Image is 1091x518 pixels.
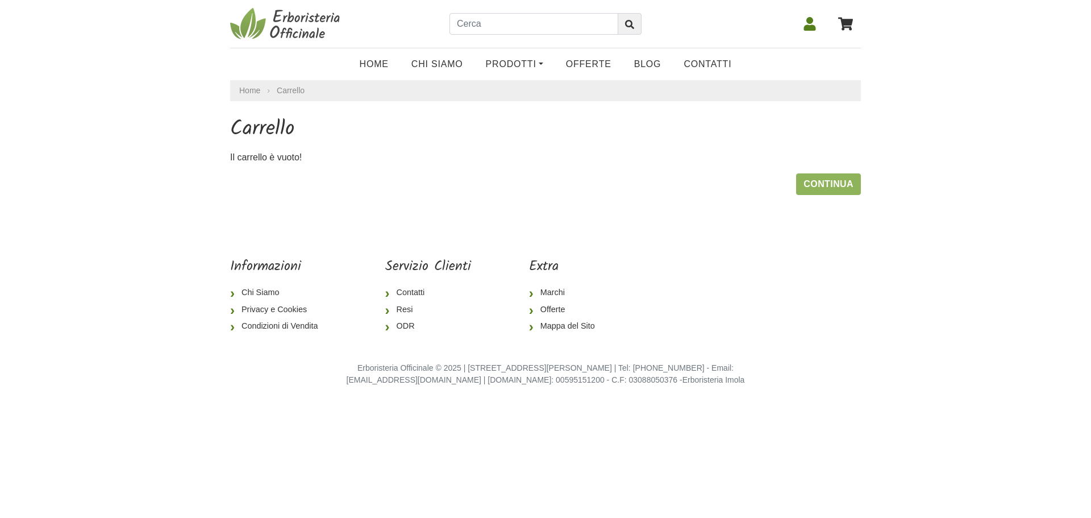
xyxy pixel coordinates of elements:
[347,363,745,385] small: Erboristeria Officinale © 2025 | [STREET_ADDRESS][PERSON_NAME] | Tel: [PHONE_NUMBER] - Email: [EM...
[348,53,400,76] a: Home
[529,284,604,301] a: Marchi
[400,53,474,76] a: Chi Siamo
[230,301,327,318] a: Privacy e Cookies
[230,259,327,275] h5: Informazioni
[239,85,260,97] a: Home
[230,151,861,164] p: Il carrello è vuoto!
[230,117,861,142] h1: Carrello
[230,7,344,41] img: Erboristeria Officinale
[682,375,745,384] a: Erboristeria Imola
[555,53,623,76] a: OFFERTE
[230,318,327,335] a: Condizioni di Vendita
[230,80,861,101] nav: breadcrumb
[230,284,327,301] a: Chi Siamo
[529,259,604,275] h5: Extra
[385,301,471,318] a: Resi
[277,86,305,95] a: Carrello
[662,259,861,299] iframe: fb:page Facebook Social Plugin
[529,318,604,335] a: Mappa del Sito
[385,259,471,275] h5: Servizio Clienti
[474,53,555,76] a: Prodotti
[385,318,471,335] a: ODR
[623,53,673,76] a: Blog
[796,173,861,195] a: Continua
[529,301,604,318] a: Offerte
[385,284,471,301] a: Contatti
[672,53,743,76] a: Contatti
[449,13,618,35] input: Cerca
